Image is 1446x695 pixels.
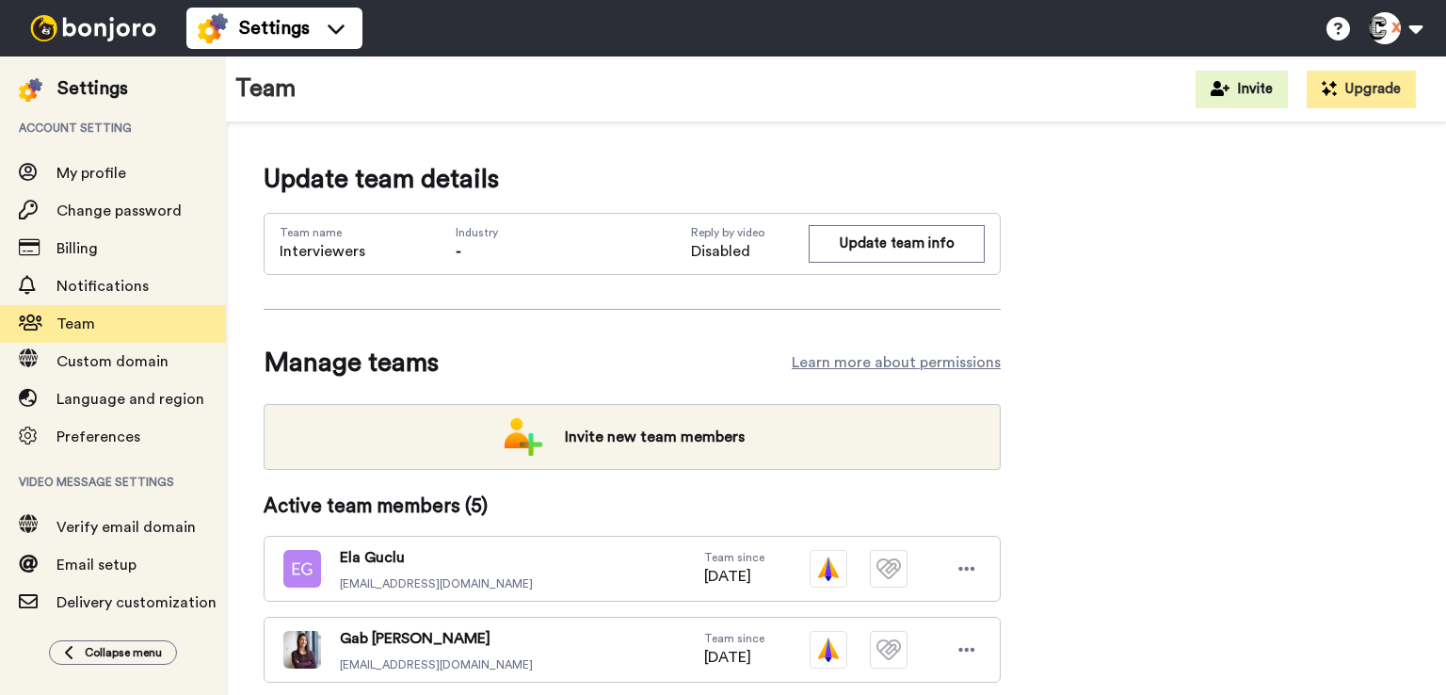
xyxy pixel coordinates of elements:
span: Email setup [56,558,137,573]
span: Active team members ( 5 ) [264,493,488,521]
img: tm-plain.svg [870,631,908,669]
span: Gab [PERSON_NAME] [340,627,533,650]
span: Team since [704,631,764,646]
span: Ela Guclu [340,546,533,569]
img: add-team.png [505,418,542,456]
span: Billing [56,241,98,256]
h1: Team [235,75,297,103]
button: Invite [1196,71,1288,108]
span: My profile [56,166,126,181]
span: [EMAIL_ADDRESS][DOMAIN_NAME] [340,576,533,591]
img: settings-colored.svg [198,13,228,43]
span: Reply by video [691,225,809,240]
span: Update team details [264,160,1001,198]
span: Team [56,316,95,331]
span: Preferences [56,429,140,444]
span: Invite new team members [550,418,760,456]
span: Verify email domain [56,520,196,535]
span: Settings [239,15,310,41]
button: Upgrade [1307,71,1416,108]
button: Collapse menu [49,640,177,665]
img: settings-colored.svg [19,78,42,102]
div: Settings [57,75,128,102]
span: Collapse menu [85,645,162,660]
a: Learn more about permissions [792,351,1001,374]
span: Language and region [56,392,204,407]
span: Notifications [56,279,149,294]
img: tm-plain.svg [870,550,908,588]
span: Team name [280,225,365,240]
span: [DATE] [704,565,764,588]
img: 87f0c269-2a30-46fe-a2de-3766bfc53650-1720521567.jpg [283,631,321,669]
span: Delivery customization [56,595,217,610]
span: Change password [56,203,182,218]
img: vm-color.svg [810,631,847,669]
span: Manage teams [264,344,439,381]
span: Industry [456,225,498,240]
span: Disabled [691,240,809,263]
span: - [456,244,461,259]
img: bj-logo-header-white.svg [23,15,164,41]
button: Update team info [809,225,985,262]
span: [EMAIL_ADDRESS][DOMAIN_NAME] [340,657,533,672]
span: Team since [704,550,764,565]
span: Interviewers [280,240,365,263]
span: Custom domain [56,354,169,369]
img: vm-color.svg [810,550,847,588]
img: eg.png [283,550,321,588]
span: [DATE] [704,646,764,669]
